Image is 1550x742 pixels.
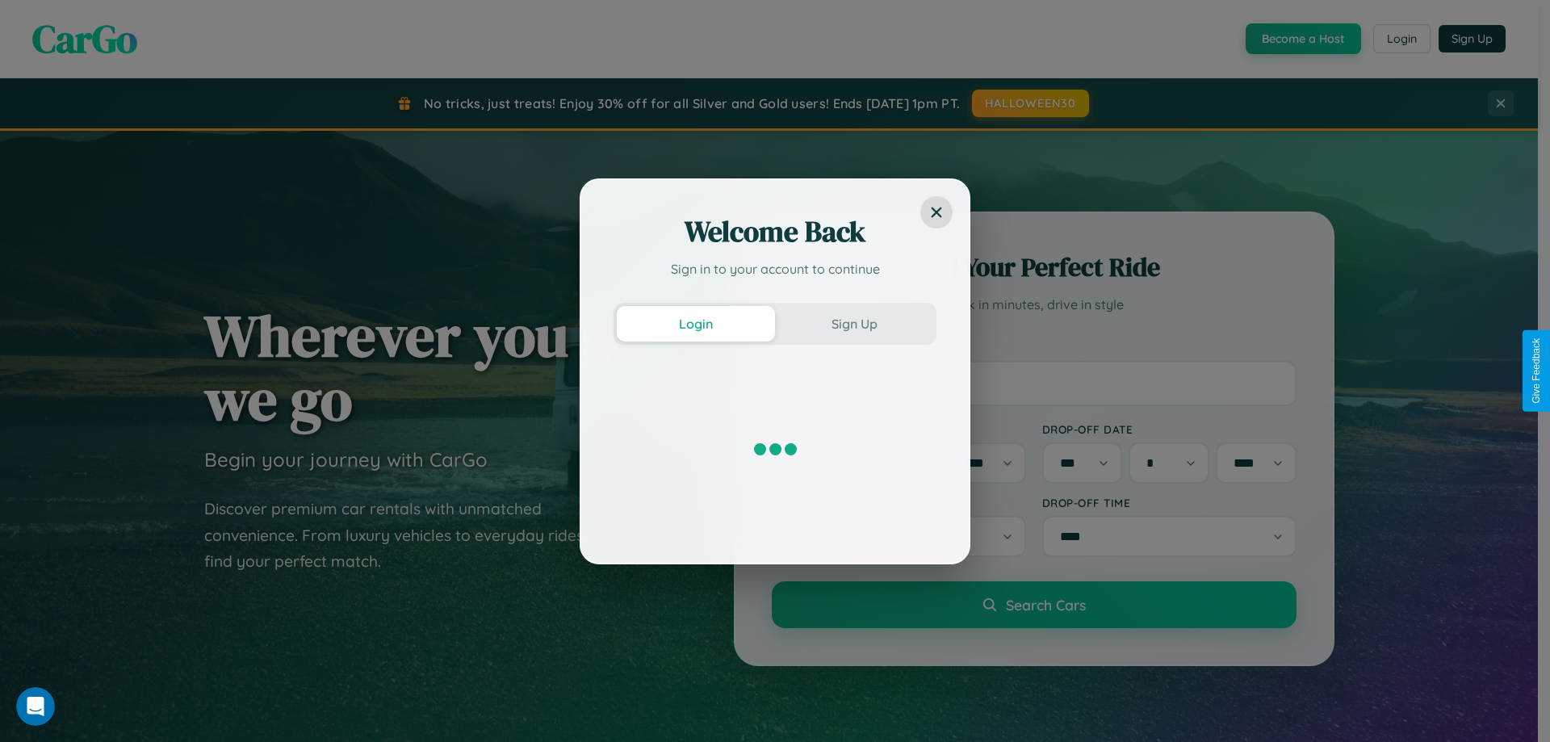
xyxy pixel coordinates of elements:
div: Give Feedback [1531,338,1542,404]
h2: Welcome Back [614,212,936,251]
button: Login [617,306,775,342]
p: Sign in to your account to continue [614,259,936,279]
iframe: Intercom live chat [16,687,55,726]
button: Sign Up [775,306,933,342]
